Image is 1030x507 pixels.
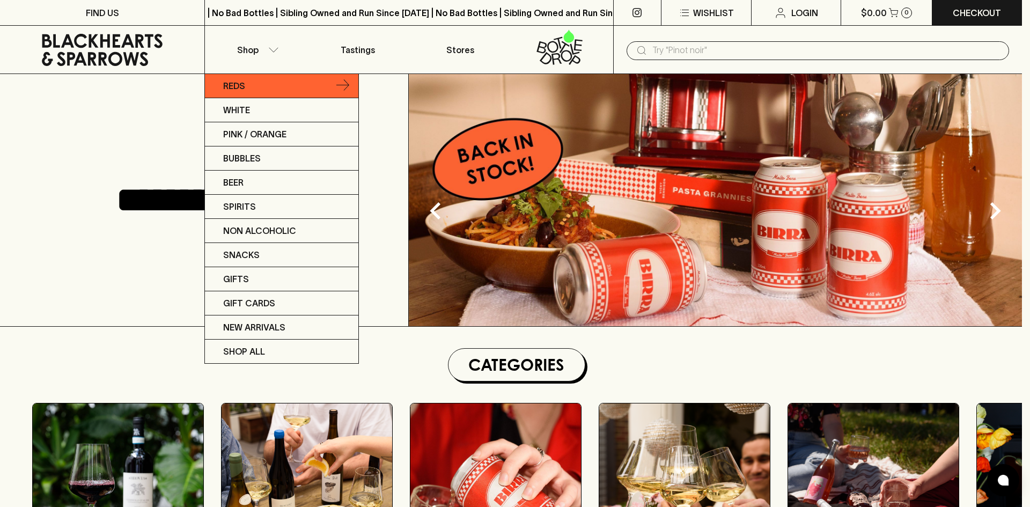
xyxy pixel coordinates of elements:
p: Pink / Orange [223,128,286,141]
a: New Arrivals [205,315,358,340]
a: Spirits [205,195,358,219]
p: SHOP ALL [223,345,265,358]
a: Gifts [205,267,358,291]
a: Reds [205,74,358,98]
a: SHOP ALL [205,340,358,363]
p: Spirits [223,200,256,213]
a: Bubbles [205,146,358,171]
p: Gift Cards [223,297,275,310]
a: Pink / Orange [205,122,358,146]
p: White [223,104,250,116]
a: White [205,98,358,122]
p: New Arrivals [223,321,285,334]
p: Beer [223,176,244,189]
p: Non Alcoholic [223,224,296,237]
img: bubble-icon [998,475,1009,486]
a: Non Alcoholic [205,219,358,243]
p: Reds [223,79,245,92]
p: Bubbles [223,152,261,165]
a: Snacks [205,243,358,267]
a: Gift Cards [205,291,358,315]
p: Snacks [223,248,260,261]
a: Beer [205,171,358,195]
p: Gifts [223,273,249,285]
